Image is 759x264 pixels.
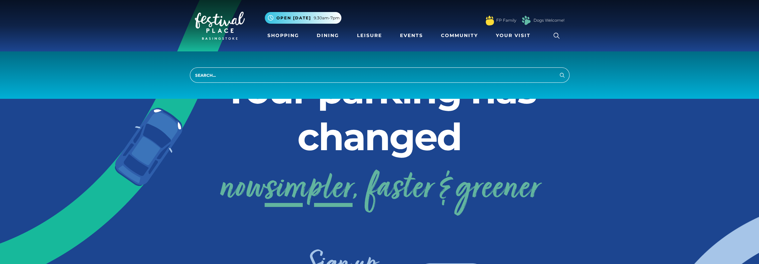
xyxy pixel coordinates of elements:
button: Open [DATE] 9.30am-7pm [265,12,341,24]
a: nowsimpler, faster & greener [220,163,540,216]
input: Search... [190,67,569,83]
a: Your Visit [493,29,537,42]
img: Festival Place Logo [195,12,245,40]
span: Your Visit [496,32,531,39]
a: Events [397,29,426,42]
a: Community [438,29,481,42]
a: Dogs Welcome! [534,17,565,23]
h2: Your parking has changed [195,67,565,160]
span: Open [DATE] [276,15,311,21]
span: simpler [265,163,353,216]
a: Leisure [354,29,385,42]
a: Shopping [265,29,302,42]
span: 9.30am-7pm [314,15,340,21]
a: Dining [314,29,342,42]
a: FP Family [496,17,516,23]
